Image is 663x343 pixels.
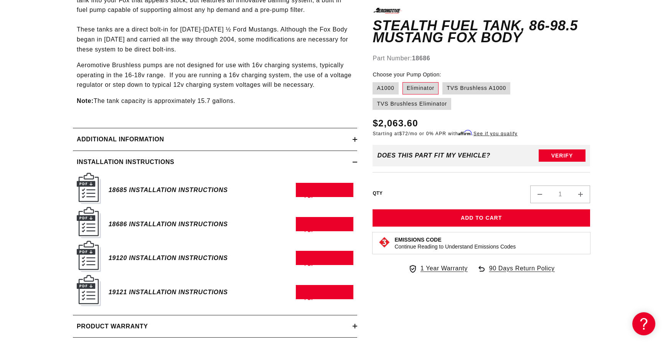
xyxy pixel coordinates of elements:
[373,209,590,227] button: Add to Cart
[394,236,441,242] strong: Emissions Code
[373,71,442,79] legend: Choose your Pump Option:
[296,183,353,197] a: Download PDF
[109,219,228,229] h6: 18686 Installation Instructions
[378,236,391,248] img: Emissions code
[77,62,351,88] span: Aeromotive Brushless pumps are not designed for use with 16v charging systems, typically operatin...
[539,149,585,162] button: Verify
[109,287,228,297] h6: 19121 Installation Instructions
[373,190,383,196] label: QTY
[377,152,490,159] div: Does This part fit My vehicle?
[77,98,94,104] strong: Note:
[442,82,510,94] label: TVS Brushless A1000
[77,173,101,204] img: Instruction Manual
[296,251,353,265] a: Download PDF
[73,315,357,338] summary: Product warranty
[489,263,555,281] span: 90 Days Return Policy
[77,134,164,144] h2: Additional information
[458,130,472,136] span: Affirm
[421,263,468,273] span: 1 Year Warranty
[473,131,518,136] a: See if you qualify - Learn more about Affirm Financing (opens in modal)
[373,130,517,137] p: Starting at /mo or 0% APR with .
[373,53,590,63] div: Part Number:
[402,82,439,94] label: Eliminator
[77,157,174,167] h2: Installation Instructions
[77,241,101,272] img: Instruction Manual
[399,131,408,136] span: $72
[373,82,398,94] label: A1000
[73,151,357,173] summary: Installation Instructions
[394,236,516,250] button: Emissions CodeContinue Reading to Understand Emissions Codes
[477,263,555,281] a: 90 Days Return Policy
[296,285,353,299] a: Download PDF
[73,128,357,151] summary: Additional information
[408,263,468,273] a: 1 Year Warranty
[109,185,228,195] h6: 18685 Installation Instructions
[77,275,101,306] img: Instruction Manual
[77,321,148,331] h2: Product warranty
[296,217,353,231] a: Download PDF
[373,19,590,43] h1: Stealth Fuel Tank, 86-98.5 Mustang Fox Body
[373,116,418,130] span: $2,063.60
[373,98,451,110] label: TVS Brushless Eliminator
[109,253,228,263] h6: 19120 Installation Instructions
[77,96,353,106] p: The tank capacity is approximately 15.7 gallons.
[394,243,516,250] p: Continue Reading to Understand Emissions Codes
[412,55,430,61] strong: 18686
[77,207,101,238] img: Instruction Manual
